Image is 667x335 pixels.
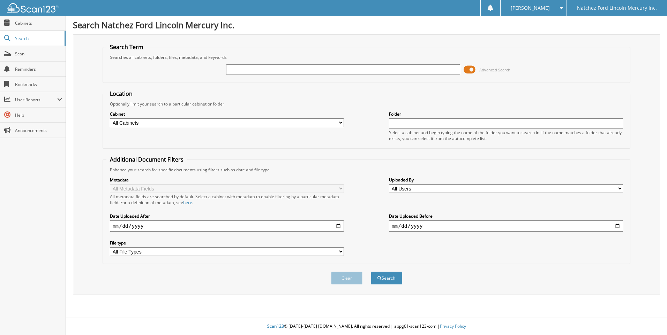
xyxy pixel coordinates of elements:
[331,272,362,285] button: Clear
[106,54,627,60] div: Searches all cabinets, folders, files, metadata, and keywords
[110,194,344,205] div: All metadata fields are searched by default. Select a cabinet with metadata to enable filtering b...
[389,130,623,141] div: Select a cabinet and begin typing the name of the folder you want to search in. If the name match...
[15,20,62,26] span: Cabinets
[389,111,623,117] label: Folder
[267,323,284,329] span: Scan123
[389,213,623,219] label: Date Uploaded Before
[15,112,62,118] span: Help
[106,90,136,98] legend: Location
[389,177,623,183] label: Uploaded By
[511,6,550,10] span: [PERSON_NAME]
[110,220,344,232] input: start
[106,156,187,163] legend: Additional Document Filters
[577,6,657,10] span: Natchez Ford Lincoln Mercury Inc.
[183,200,192,205] a: here
[15,36,61,41] span: Search
[66,318,667,335] div: © [DATE]-[DATE] [DOMAIN_NAME]. All rights reserved | appg01-scan123-com |
[73,19,660,31] h1: Search Natchez Ford Lincoln Mercury Inc.
[110,111,344,117] label: Cabinet
[15,97,57,103] span: User Reports
[371,272,402,285] button: Search
[15,81,62,87] span: Bookmarks
[479,67,510,72] span: Advanced Search
[15,127,62,133] span: Announcements
[15,66,62,72] span: Reminders
[110,213,344,219] label: Date Uploaded After
[440,323,466,329] a: Privacy Policy
[106,167,627,173] div: Enhance your search for specific documents using filters such as date and file type.
[106,101,627,107] div: Optionally limit your search to a particular cabinet or folder
[110,240,344,246] label: File type
[110,177,344,183] label: Metadata
[7,3,59,13] img: scan123-logo-white.svg
[15,51,62,57] span: Scan
[106,43,147,51] legend: Search Term
[389,220,623,232] input: end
